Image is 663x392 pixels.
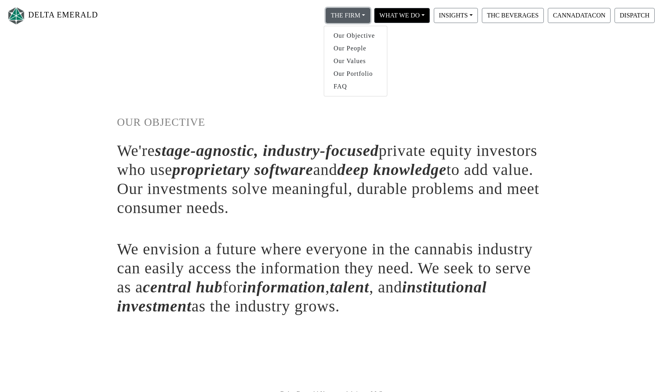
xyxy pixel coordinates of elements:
[242,278,325,296] span: information
[324,26,387,96] div: THE FIRM
[155,142,379,159] span: stage-agnostic, industry-focused
[117,116,546,129] h1: OUR OBJECTIVE
[330,278,369,296] span: talent
[143,278,223,296] span: central hub
[482,8,544,23] button: THC BEVERAGES
[324,55,387,67] a: Our Values
[117,240,546,316] h1: We envision a future where everyone in the cannabis industry can easily access the information th...
[324,67,387,80] a: Our Portfolio
[480,12,546,18] a: THC BEVERAGES
[324,42,387,55] a: Our People
[337,161,447,179] span: deep knowledge
[6,5,26,26] img: Logo
[434,8,478,23] button: INSIGHTS
[326,8,370,23] button: THE FIRM
[374,8,430,23] button: WHAT WE DO
[546,12,613,18] a: CANNADATACON
[615,8,655,23] button: DISPATCH
[324,80,387,93] a: FAQ
[548,8,611,23] button: CANNADATACON
[6,3,98,28] a: DELTA EMERALD
[613,12,657,18] a: DISPATCH
[172,161,313,179] span: proprietary software
[117,141,546,217] h1: We're private equity investors who use and to add value. Our investments solve meaningful, durabl...
[324,29,387,42] a: Our Objective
